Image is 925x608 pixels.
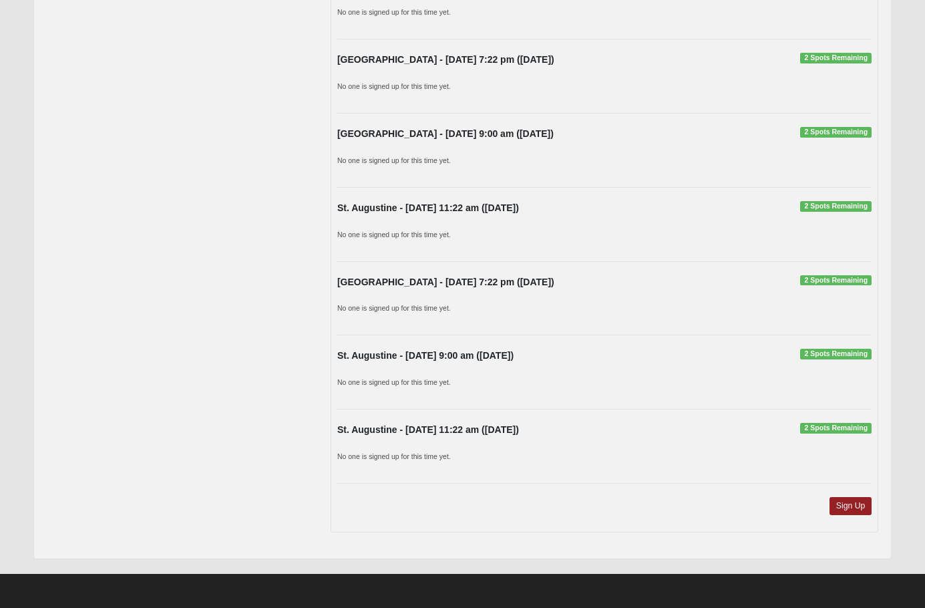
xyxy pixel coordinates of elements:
[337,202,519,213] strong: St. Augustine - [DATE] 11:22 am ([DATE])
[337,156,451,164] small: No one is signed up for this time yet.
[337,378,451,386] small: No one is signed up for this time yet.
[800,53,872,63] span: 2 Spots Remaining
[337,8,451,16] small: No one is signed up for this time yet.
[337,231,451,239] small: No one is signed up for this time yet.
[829,497,872,515] a: Sign Up
[800,127,872,138] span: 2 Spots Remaining
[337,304,451,312] small: No one is signed up for this time yet.
[800,423,872,434] span: 2 Spots Remaining
[337,424,519,435] strong: St. Augustine - [DATE] 11:22 am ([DATE])
[800,275,872,286] span: 2 Spots Remaining
[337,452,451,460] small: No one is signed up for this time yet.
[337,82,451,90] small: No one is signed up for this time yet.
[800,201,872,212] span: 2 Spots Remaining
[337,277,554,287] strong: [GEOGRAPHIC_DATA] - [DATE] 7:22 pm ([DATE])
[337,350,514,361] strong: St. Augustine - [DATE] 9:00 am ([DATE])
[337,54,554,65] strong: [GEOGRAPHIC_DATA] - [DATE] 7:22 pm ([DATE])
[800,349,872,359] span: 2 Spots Remaining
[337,128,554,139] strong: [GEOGRAPHIC_DATA] - [DATE] 9:00 am ([DATE])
